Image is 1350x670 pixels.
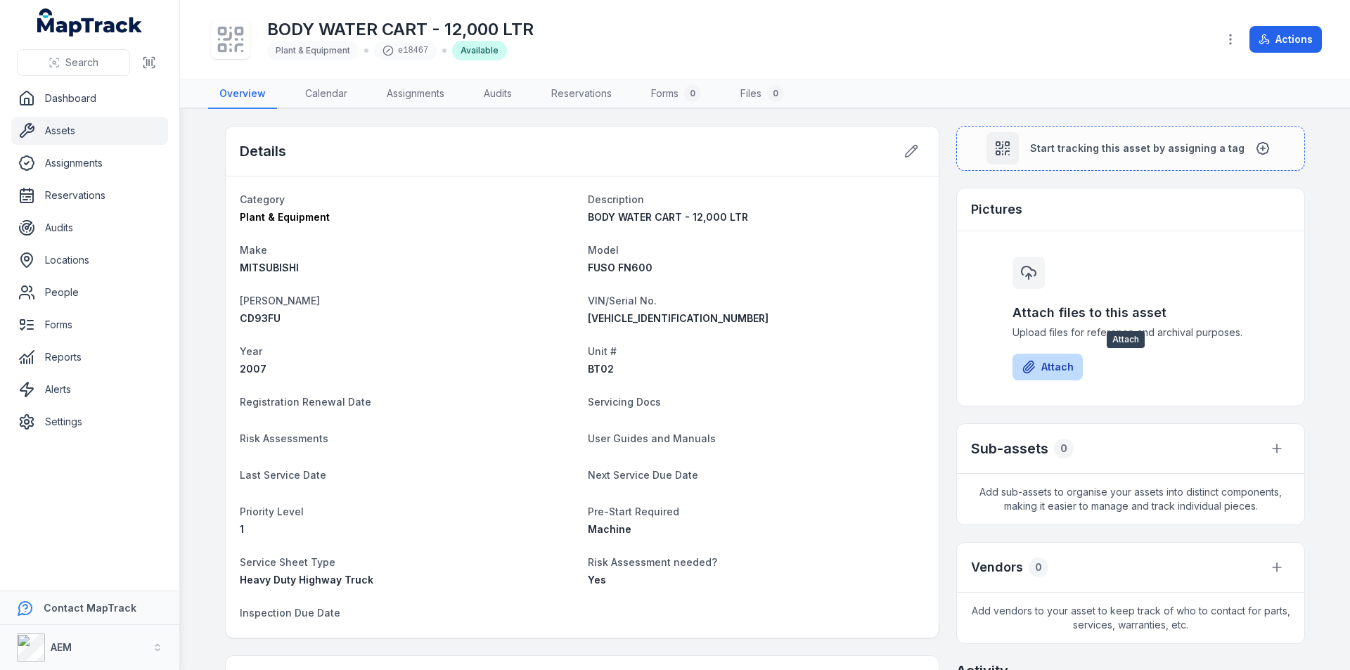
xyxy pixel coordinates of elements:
[240,523,244,535] span: 1
[588,345,617,357] span: Unit #
[11,181,168,210] a: Reservations
[375,79,456,109] a: Assignments
[294,79,359,109] a: Calendar
[240,141,286,161] h2: Details
[588,574,606,586] span: Yes
[374,41,437,60] div: e18467
[11,84,168,112] a: Dashboard
[729,79,795,109] a: Files0
[971,439,1048,458] h2: Sub-assets
[240,312,281,324] span: CD93FU
[971,558,1023,577] h3: Vendors
[684,85,701,102] div: 0
[11,117,168,145] a: Assets
[11,149,168,177] a: Assignments
[240,244,267,256] span: Make
[452,41,507,60] div: Available
[1012,326,1249,340] span: Upload files for reference and archival purposes.
[588,432,716,444] span: User Guides and Manuals
[588,396,661,408] span: Servicing Docs
[640,79,712,109] a: Forms0
[588,211,748,223] span: BODY WATER CART - 12,000 LTR
[588,295,657,307] span: VIN/Serial No.
[1249,26,1322,53] button: Actions
[240,345,262,357] span: Year
[1012,354,1083,380] button: Attach
[240,262,299,273] span: MITSUBISHI
[240,432,328,444] span: Risk Assessments
[1012,303,1249,323] h3: Attach files to this asset
[11,375,168,404] a: Alerts
[240,211,330,223] span: Plant & Equipment
[588,469,698,481] span: Next Service Due Date
[588,262,652,273] span: FUSO FN600
[37,8,143,37] a: MapTrack
[11,246,168,274] a: Locations
[1054,439,1074,458] div: 0
[240,556,335,568] span: Service Sheet Type
[208,79,277,109] a: Overview
[240,295,320,307] span: [PERSON_NAME]
[956,126,1305,171] button: Start tracking this asset by assigning a tag
[588,244,619,256] span: Model
[240,505,304,517] span: Priority Level
[11,278,168,307] a: People
[767,85,784,102] div: 0
[276,45,350,56] span: Plant & Equipment
[588,363,614,375] span: BT02
[44,602,136,614] strong: Contact MapTrack
[588,193,644,205] span: Description
[11,343,168,371] a: Reports
[11,214,168,242] a: Audits
[588,505,679,517] span: Pre-Start Required
[240,193,285,205] span: Category
[588,556,717,568] span: Risk Assessment needed?
[240,396,371,408] span: Registration Renewal Date
[971,200,1022,219] h3: Pictures
[240,363,266,375] span: 2007
[267,18,534,41] h1: BODY WATER CART - 12,000 LTR
[1029,558,1048,577] div: 0
[65,56,98,70] span: Search
[957,593,1304,643] span: Add vendors to your asset to keep track of who to contact for parts, services, warranties, etc.
[240,574,373,586] span: Heavy Duty Highway Truck
[240,607,340,619] span: Inspection Due Date
[588,312,769,324] span: [VEHICLE_IDENTIFICATION_NUMBER]
[472,79,523,109] a: Audits
[1107,331,1145,348] span: Attach
[957,474,1304,524] span: Add sub-assets to organise your assets into distinct components, making it easier to manage and t...
[240,469,326,481] span: Last Service Date
[588,523,631,535] span: Machine
[51,641,72,653] strong: AEM
[540,79,623,109] a: Reservations
[1030,141,1245,155] span: Start tracking this asset by assigning a tag
[11,408,168,436] a: Settings
[11,311,168,339] a: Forms
[17,49,130,76] button: Search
